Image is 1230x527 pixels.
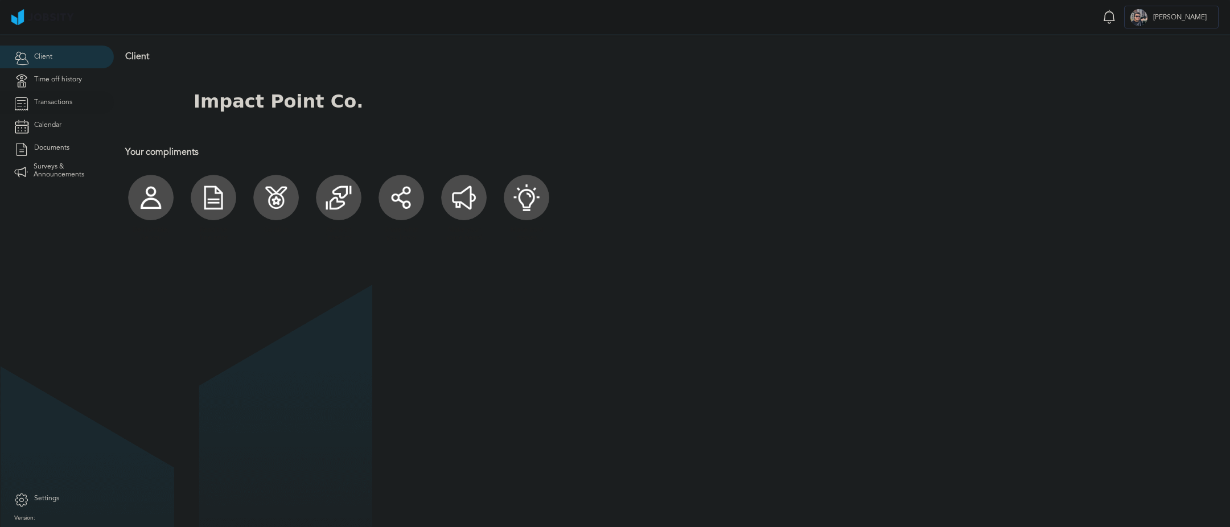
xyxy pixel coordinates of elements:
span: Time off history [34,76,82,84]
span: Documents [34,144,69,152]
div: Act with integrity [319,226,359,242]
div: Be Humble, Be you [131,226,171,242]
span: Transactions [34,98,72,106]
h1: Impact Point Co. [194,91,363,112]
span: Settings [34,495,59,503]
span: Surveys & Announcements [34,163,100,179]
span: Calendar [34,121,61,129]
div: M [1130,9,1147,26]
button: M[PERSON_NAME] [1124,6,1219,28]
div: Make your voice heard [444,226,484,242]
h3: Client [125,51,743,61]
div: Share what you know [381,226,421,242]
img: ab4bad089aa723f57921c736e9817d99.png [11,9,74,25]
h3: Your compliments [125,147,743,157]
span: Client [34,53,52,61]
span: [PERSON_NAME] [1147,14,1212,22]
div: Read the fine print [194,226,233,242]
div: Make bold moves [507,226,546,242]
label: Version: [14,515,35,522]
div: Go all in [264,226,289,234]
